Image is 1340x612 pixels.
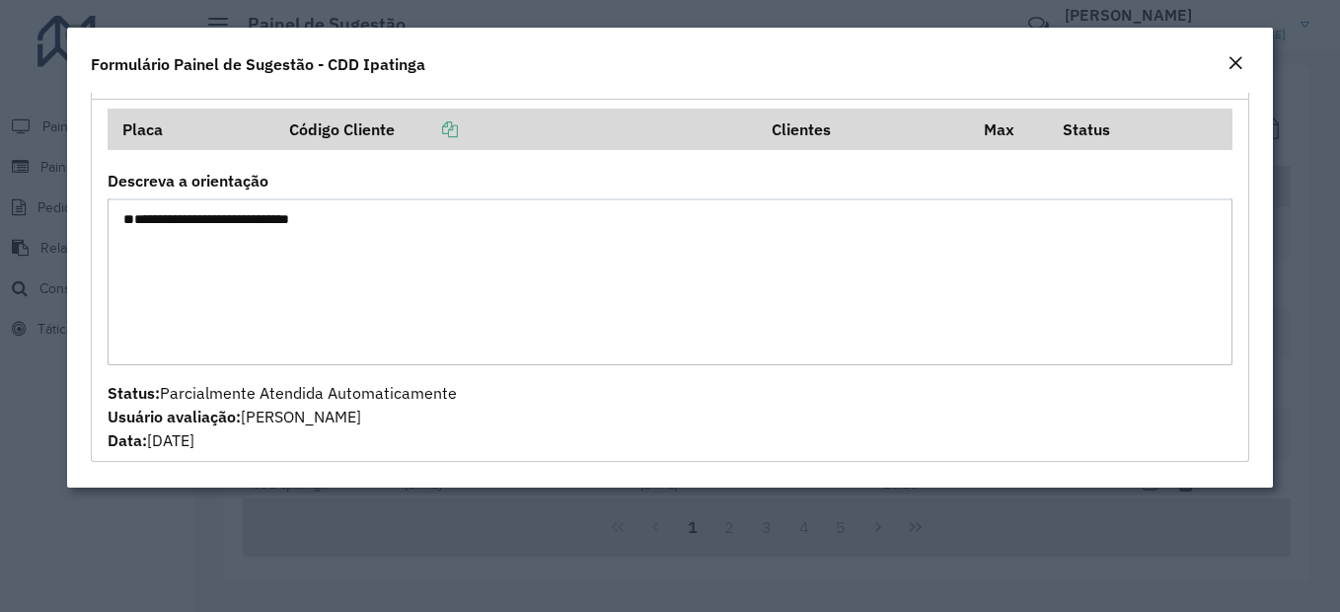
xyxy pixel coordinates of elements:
[1049,109,1232,150] th: Status
[758,109,970,150] th: Clientes
[108,383,160,403] strong: Status:
[970,109,1049,150] th: Max
[108,169,268,192] label: Descreva a orientação
[1228,55,1243,71] em: Fechar
[1222,51,1249,77] button: Close
[108,109,275,150] th: Placa
[108,383,457,450] span: Parcialmente Atendida Automaticamente [PERSON_NAME] [DATE]
[108,430,147,450] strong: Data:
[108,407,241,426] strong: Usuário avaliação:
[91,100,1249,463] div: Outras Orientações
[395,119,458,139] a: Copiar
[275,109,758,150] th: Código Cliente
[91,52,425,76] h4: Formulário Painel de Sugestão - CDD Ipatinga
